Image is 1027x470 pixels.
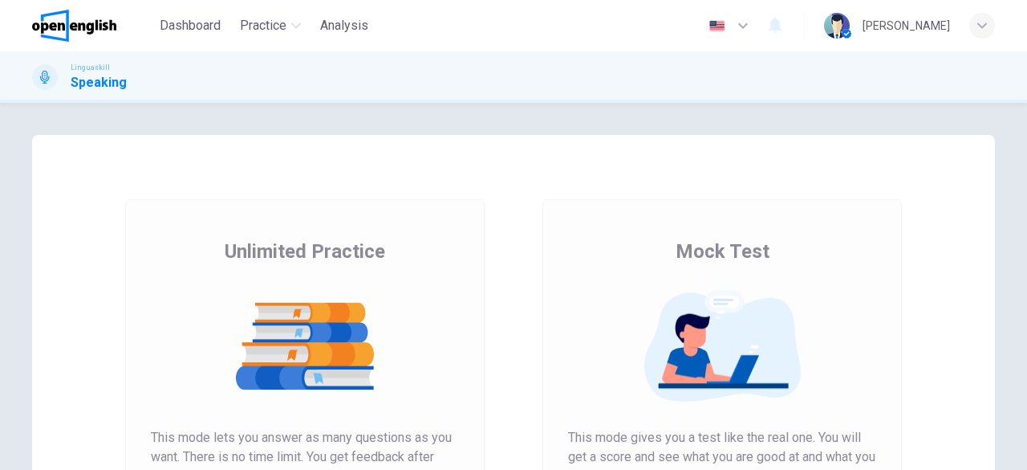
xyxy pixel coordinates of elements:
div: [PERSON_NAME] [863,16,950,35]
span: Practice [240,16,286,35]
img: Profile picture [824,13,850,39]
a: OpenEnglish logo [32,10,153,42]
h1: Speaking [71,73,127,92]
span: Analysis [320,16,368,35]
button: Dashboard [153,11,227,40]
img: OpenEnglish logo [32,10,116,42]
button: Analysis [314,11,375,40]
span: Linguaskill [71,62,110,73]
img: en [707,20,727,32]
button: Practice [233,11,307,40]
span: Mock Test [676,239,769,264]
span: Dashboard [160,16,221,35]
span: Unlimited Practice [225,239,385,264]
